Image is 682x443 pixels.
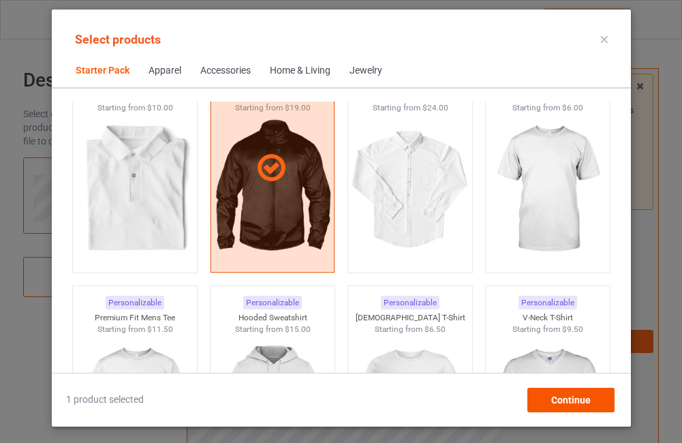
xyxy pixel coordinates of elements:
img: regular.jpg [349,113,471,266]
div: Home & Living [270,64,330,78]
div: Starting from [347,102,472,114]
span: $6.50 [424,324,446,334]
div: Personalizable [243,296,302,310]
div: Starting from [485,102,610,114]
div: Personalizable [518,296,577,310]
div: Starting from [72,324,197,335]
div: Premium Fit Mens Tee [72,312,197,324]
div: Starting from [485,324,610,335]
img: regular.jpg [486,113,608,266]
div: Starting from [72,102,197,114]
img: regular.jpg [74,113,196,266]
div: Starting from [210,324,335,335]
span: Select products [75,32,161,46]
span: $15.00 [284,324,310,334]
div: Hooded Sweatshirt [210,312,335,324]
div: Continue [527,388,614,412]
div: V-Neck T-Shirt [485,312,610,324]
span: $6.00 [562,103,583,112]
div: Accessories [200,64,251,78]
span: Starter Pack [66,55,139,87]
div: Personalizable [381,296,439,310]
span: 1 product selected [66,393,144,407]
div: Jewelry [350,64,382,78]
span: Continue [551,395,590,406]
span: $10.00 [146,103,172,112]
div: Apparel [149,64,181,78]
div: Personalizable [106,296,164,310]
div: Starting from [347,324,472,335]
div: [DEMOGRAPHIC_DATA] T-Shirt [347,312,472,324]
span: $24.00 [422,103,448,112]
span: $9.50 [562,324,583,334]
span: $11.50 [146,324,172,334]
